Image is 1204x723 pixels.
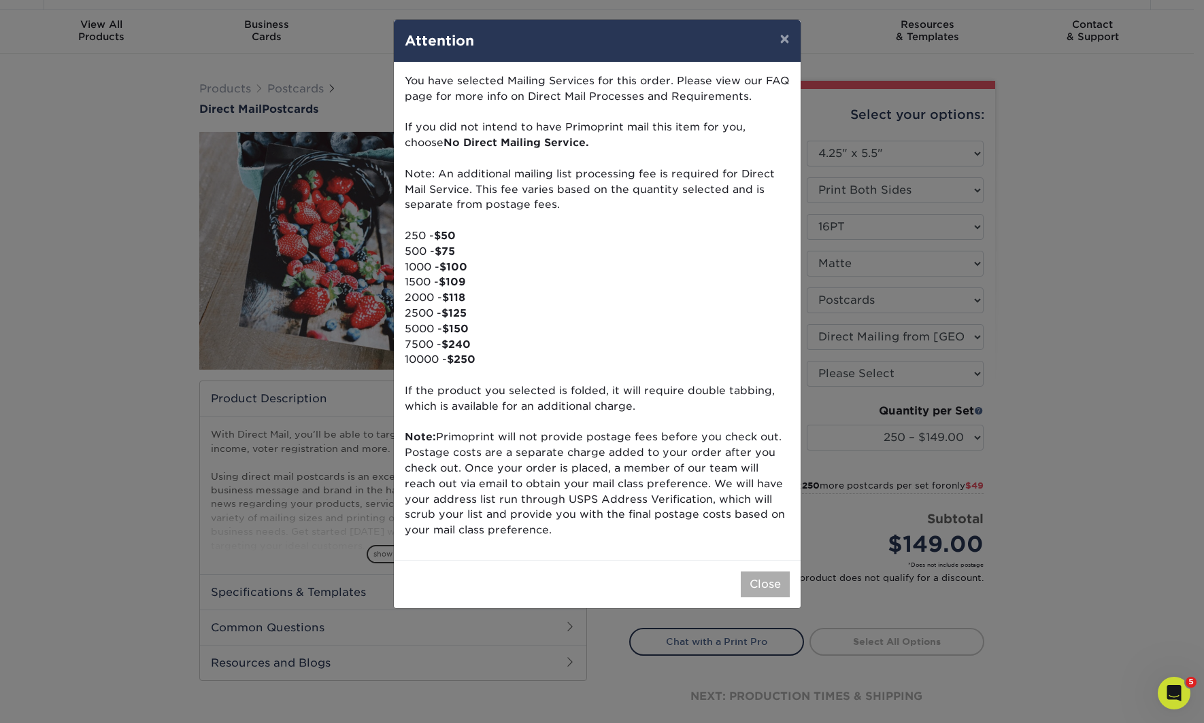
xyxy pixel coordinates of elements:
[741,571,790,597] button: Close
[1186,677,1197,688] span: 5
[769,20,800,58] button: ×
[441,306,467,319] strong: $125
[442,291,465,304] strong: $118
[441,338,471,351] strong: $240
[442,322,469,335] strong: $150
[435,245,455,258] strong: $75
[447,353,475,366] strong: $250
[405,430,436,443] strong: Note:
[444,136,589,149] strong: No Direct Mailing Service.
[405,31,790,51] h4: Attention
[439,275,466,288] strong: $109
[405,73,790,538] p: You have selected Mailing Services for this order. Please view our FAQ page for more info on Dire...
[439,260,467,273] strong: $100
[434,229,456,242] strong: $50
[1158,677,1190,709] iframe: Intercom live chat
